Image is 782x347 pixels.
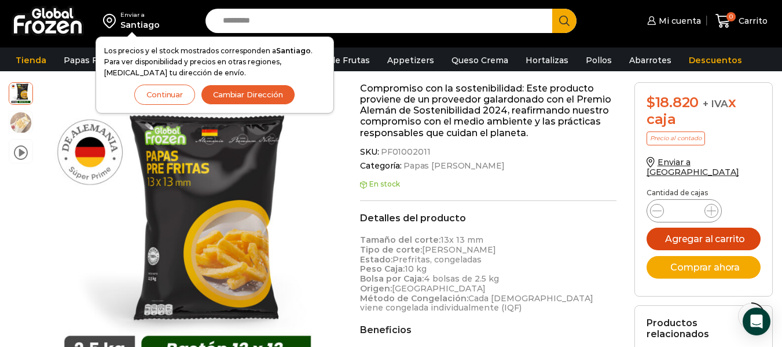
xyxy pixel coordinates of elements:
[647,94,699,111] bdi: 18.820
[360,293,468,304] strong: Método de Congelación:
[743,308,770,335] div: Open Intercom Messenger
[673,203,695,219] input: Product quantity
[58,49,122,71] a: Papas Fritas
[360,147,616,157] span: SKU:
[647,256,761,279] button: Comprar ahora
[201,85,295,105] button: Cambiar Dirección
[623,49,677,71] a: Abarrotes
[683,49,748,71] a: Descuentos
[647,228,761,250] button: Agregar al carrito
[120,11,160,19] div: Enviar a
[647,157,739,177] a: Enviar a [GEOGRAPHIC_DATA]
[9,111,32,134] span: 13×13
[520,49,574,71] a: Hortalizas
[360,235,616,313] p: 13x 13 mm [PERSON_NAME] Prefritas, congeladas 10 kg 4 bolsas de 2.5 kg [GEOGRAPHIC_DATA] Cada [DE...
[703,98,728,109] span: + IVA
[360,254,392,265] strong: Estado:
[360,264,405,274] strong: Peso Caja:
[360,244,422,255] strong: Tipo de corte:
[360,235,440,245] strong: Tamaño del corte:
[120,19,160,31] div: Santiago
[103,11,120,31] img: address-field-icon.svg
[360,180,616,188] p: En stock
[726,12,736,21] span: 0
[360,324,616,335] h2: Beneficios
[360,83,616,138] p: Compromiso con la sostenibilidad: Este producto proviene de un proveedor galardonado con el Premi...
[10,49,52,71] a: Tienda
[104,45,325,79] p: Los precios y el stock mostrados corresponden a . Para ver disponibilidad y precios en otras regi...
[360,161,616,171] span: Categoría:
[276,46,311,55] strong: Santiago
[379,147,431,157] span: PF01002011
[446,49,514,71] a: Queso Crema
[736,15,768,27] span: Carrito
[580,49,618,71] a: Pollos
[360,273,424,284] strong: Bolsa por Caja:
[713,8,770,35] a: 0 Carrito
[552,9,577,33] button: Search button
[381,49,440,71] a: Appetizers
[647,94,655,111] span: $
[298,49,376,71] a: Pulpa de Frutas
[647,189,761,197] p: Cantidad de cajas
[647,94,761,128] div: x caja
[9,81,32,104] span: 13-x-13-2kg
[656,15,701,27] span: Mi cuenta
[360,213,616,224] h2: Detalles del producto
[647,132,705,145] p: Precio al contado
[644,9,701,32] a: Mi cuenta
[360,283,392,294] strong: Origen:
[402,161,504,171] a: Papas [PERSON_NAME]
[647,317,761,339] h2: Productos relacionados
[134,85,195,105] button: Continuar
